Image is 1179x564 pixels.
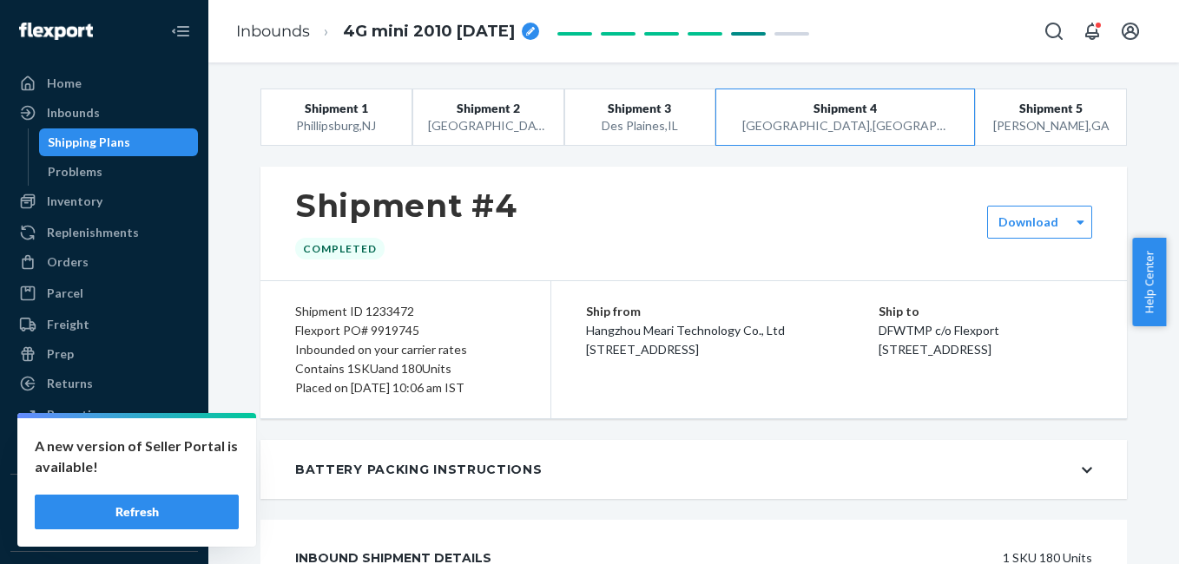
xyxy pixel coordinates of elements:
a: Orders [10,248,198,276]
button: Open account menu [1113,14,1148,49]
a: Shipping Plans [39,128,199,156]
button: Help Center [1132,238,1166,326]
div: [GEOGRAPHIC_DATA] , [GEOGRAPHIC_DATA] [742,117,949,134]
button: Shipment 5[PERSON_NAME],GA [975,89,1127,146]
span: Shipment 4 [813,100,877,117]
a: Prep [10,340,198,368]
a: Home [10,69,198,97]
a: Inbounds [236,22,310,41]
span: Hangzhou Meari Technology Co., Ltd [STREET_ADDRESS] [586,323,785,357]
button: Open notifications [1075,14,1110,49]
div: Prep [47,345,74,363]
div: Flexport PO# 9919745 [295,321,516,340]
button: Shipment 2[GEOGRAPHIC_DATA],CA [412,89,564,146]
span: Shipment 5 [1019,100,1083,117]
span: Shipment 2 [457,100,520,117]
div: Placed on [DATE] 10:06 am IST [295,378,516,397]
div: Phillipsburg , NJ [276,117,396,134]
div: Inbounded on your carrier rates [295,340,516,359]
span: [STREET_ADDRESS] [879,342,991,357]
div: Freight [47,316,89,333]
p: Ship from [586,302,879,321]
button: Shipment 3Des Plaines,IL [564,89,716,146]
p: DFWTMP c/o Flexport [879,321,1093,340]
div: Reporting [47,406,105,423]
div: Inbounds [47,104,100,121]
div: Shipping Plans [48,134,130,151]
div: Home [47,75,82,92]
button: Close Navigation [163,14,198,49]
button: Open Search Box [1037,14,1071,49]
span: Shipment 1 [305,100,368,117]
div: Parcel [47,285,83,302]
div: Inventory [47,193,102,210]
p: Ship to [879,302,1093,321]
label: Download [998,213,1058,231]
button: Refresh [35,495,239,529]
p: A new version of Seller Portal is available! [35,436,239,477]
a: Parcel [10,279,198,307]
span: Shipment 3 [608,100,671,117]
div: [GEOGRAPHIC_DATA] , CA [428,117,548,134]
div: Completed [295,238,385,259]
a: Inbounds [10,99,198,127]
a: Returns [10,370,198,397]
a: Inventory [10,187,198,215]
a: Add Integration [10,523,198,544]
div: [PERSON_NAME] , GA [991,117,1111,134]
span: 4G mini 2010 08/09/25 [343,21,515,43]
a: Replenishments [10,219,198,246]
div: Shipment ID 1233472 [295,302,516,321]
button: Integrations [10,489,198,516]
div: Returns [47,375,93,392]
img: Flexport logo [19,23,93,40]
button: Shipment 4[GEOGRAPHIC_DATA],[GEOGRAPHIC_DATA] [715,89,975,146]
div: Battery Packing Instructions [295,461,543,478]
div: Orders [47,253,89,271]
a: Billing [10,432,198,460]
a: Reporting [10,401,198,429]
ol: breadcrumbs [222,6,553,57]
h1: Shipment #4 [295,187,517,224]
a: Freight [10,311,198,338]
a: Problems [39,158,199,186]
div: Problems [48,163,102,180]
div: Contains 1 SKU and 180 Units [295,359,516,378]
div: Replenishments [47,224,139,241]
button: Shipment 1Phillipsburg,NJ [260,89,412,146]
div: Des Plaines , IL [580,117,700,134]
